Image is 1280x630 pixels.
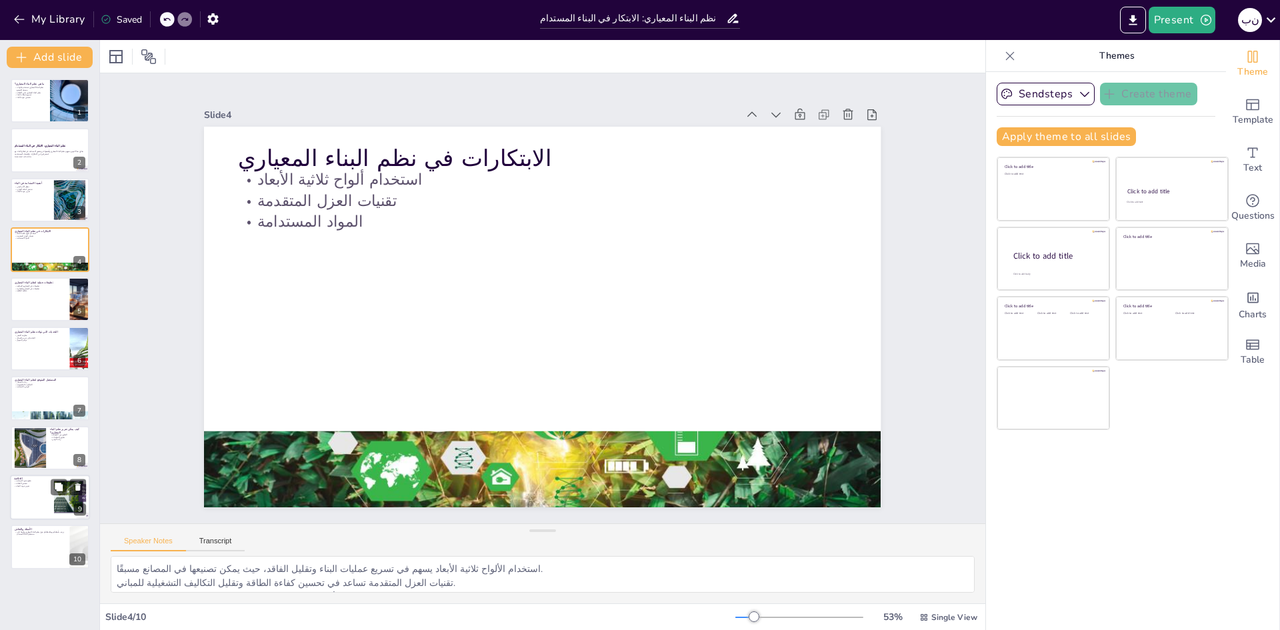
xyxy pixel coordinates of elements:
[1123,312,1165,315] div: Click to add text
[1013,273,1097,276] div: Click to add body
[15,82,46,86] p: ما هي نظم البناء المعياري؟
[15,150,85,155] p: يتناول هذا العرض مفهوم نظم البناء المعياري وأهميتها في تحقيق الاستدامة في قطاع البناء، مع استعراض...
[253,112,862,207] p: الابتكارات في نظم البناء المعياري
[50,427,85,435] p: كيف يمكن تعزيز نظم البناء المعياري؟
[74,504,86,516] div: 9
[11,376,89,420] div: 7
[997,83,1095,105] button: Sendsteps
[1238,7,1262,33] button: ن ب
[1241,353,1265,367] span: Table
[1013,251,1099,262] div: Click to add title
[1238,8,1262,32] div: ن ب
[15,144,65,147] strong: نظم البناء المعياري: الابتكار في البناء المستدام
[11,277,89,321] div: https://cdn.sendsteps.com/images/logo/sendsteps_logo_white.pnghttps://cdn.sendsteps.com/images/lo...
[931,612,977,623] span: Single View
[540,9,726,28] input: Insert title
[15,96,46,99] p: تحسين جودة البناء
[101,13,142,26] div: Saved
[1037,312,1067,315] div: Click to add text
[15,334,66,337] p: مقاومة التغيير
[15,285,66,287] p: تطبيقات في المشاريع السكنية
[15,339,66,342] p: توفير التمويل
[1243,161,1262,175] span: Text
[15,191,50,193] p: تعزيز جودة الحياة
[15,381,85,384] p: زيادة الانتشار
[10,9,91,30] button: My Library
[1127,201,1215,204] div: Click to add text
[15,185,50,188] p: تقليل الأثر البيئي
[111,537,186,551] button: Speaker Notes
[15,280,66,284] p: تطبيقات عملية لنظم البناء المعياري
[15,155,85,158] p: Generated with [URL]
[11,227,89,271] div: https://cdn.sendsteps.com/images/logo/sendsteps_logo_white.pnghttps://cdn.sendsteps.com/images/lo...
[105,46,127,67] div: Layout
[1070,312,1100,315] div: Click to add text
[1231,209,1275,223] span: Questions
[1233,113,1273,127] span: Template
[111,556,975,593] textarea: استخدام الألواح ثلاثية الأبعاد يسهم في تسريع عمليات البناء وتقليل الفاقد، حيث يمكن تصنيعها في الم...
[1021,40,1213,72] p: Themes
[15,237,85,240] p: المواد المستدامة
[14,477,50,481] p: الخلاصة
[50,438,85,441] p: زيادة الوعي
[249,159,857,243] p: تقنيات العزل المتقدمة
[877,611,909,623] div: 53 %
[14,483,50,485] p: تحسين الكفاءة
[15,330,66,334] p: التحديات التي تواجه نظم البناء المعياري
[1127,187,1216,195] div: Click to add title
[1226,40,1279,88] div: Change the overall theme
[1226,136,1279,184] div: Add text boxes
[15,287,66,290] p: تطبيقات في المشاريع التجارية
[15,188,50,191] p: تحسين كفاءة الموارد
[15,289,66,292] p: فعالية التكلفة
[1123,303,1219,309] div: Click to add title
[1005,303,1100,309] div: Click to add title
[15,235,85,237] p: تقنيات العزل المتقدمة
[73,454,85,466] div: 8
[73,157,85,169] div: 2
[1226,280,1279,328] div: Add charts and graphs
[247,180,855,264] p: المواد المستدامة
[15,337,66,339] p: الحاجة إلى تدريب العمال
[11,525,89,569] div: 10
[73,107,85,119] div: 1
[15,233,85,235] p: استخدام ألواح ثلاثية الأبعاد
[11,327,89,371] div: https://cdn.sendsteps.com/images/logo/sendsteps_logo_white.pnghttps://cdn.sendsteps.com/images/lo...
[15,383,85,386] p: الابتكارات التكنولوجية
[141,49,157,65] span: Position
[186,537,245,551] button: Transcript
[73,256,85,268] div: 4
[1005,164,1100,169] div: Click to add title
[1240,257,1266,271] span: Media
[1226,328,1279,376] div: Add a table
[50,436,85,439] p: تطوير السياسات
[7,47,93,68] button: Add slide
[73,305,85,317] div: 5
[251,138,859,222] p: استخدام ألواح ثلاثية الأبعاد
[1100,83,1197,105] button: Create theme
[1005,173,1100,176] div: Click to add text
[11,426,89,470] div: 8
[225,74,756,142] div: Slide 4
[51,479,67,495] button: Duplicate Slide
[73,206,85,218] div: 3
[105,611,735,623] div: Slide 4 / 10
[14,485,50,487] p: تعزيز جودة الحياة
[15,181,50,185] p: أهمية الاستدامة في البناء
[15,378,85,382] p: المستقبل المتوقع لنظم البناء المعياري
[15,229,85,233] p: الابتكارات في نظم البناء المعياري
[1123,233,1219,239] div: Click to add title
[1005,312,1035,315] div: Click to add text
[1226,232,1279,280] div: Add images, graphics, shapes or video
[11,128,89,172] div: https://cdn.sendsteps.com/images/logo/sendsteps_logo_white.pnghttps://cdn.sendsteps.com/images/lo...
[11,79,89,123] div: https://cdn.sendsteps.com/images/logo/sendsteps_logo_white.pnghttps://cdn.sendsteps.com/images/lo...
[15,91,46,94] p: نظم البناء المعياري تعزز الكفاءة
[1226,184,1279,232] div: Get real-time input from your audience
[14,480,50,483] p: خطوة نحو الاستدامة
[1120,7,1146,33] button: Export to PowerPoint
[73,405,85,417] div: 7
[70,479,86,495] button: Delete Slide
[1226,88,1279,136] div: Add ready made slides
[15,527,66,531] p: الأسئلة والنقاش
[15,386,85,389] p: الوعي بالاستدامة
